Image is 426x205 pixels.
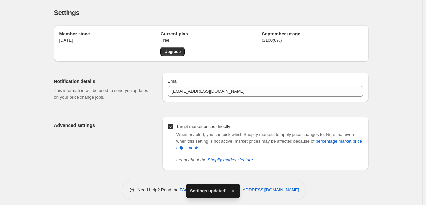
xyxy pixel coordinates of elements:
[59,31,161,37] h2: Member since
[180,187,188,192] a: FAQ
[176,157,253,162] i: Learn about the
[226,187,299,192] a: [EMAIL_ADDRESS][DOMAIN_NAME]
[59,37,161,44] p: [DATE]
[160,31,262,37] h2: Current plan
[190,188,227,194] span: Settings updated!
[54,122,152,129] h2: Advanced settings
[164,49,181,54] span: Upgrade
[138,187,180,192] span: Need help? Read the
[160,47,185,56] a: Upgrade
[54,87,152,101] p: This information will be used to send you updates on your price change jobs.
[176,132,325,137] span: When enabled, you can pick which Shopify markets to apply price changes to.
[168,79,179,84] span: Email
[262,31,363,37] h2: September usage
[176,132,362,150] span: Note that even when this setting is not active, market prices may be affected because of
[176,124,230,129] span: Target market prices directly
[54,9,80,16] span: Settings
[54,78,152,85] h2: Notification details
[262,37,363,44] p: 0 / 100 ( 0 %)
[160,37,262,44] p: Free
[208,157,253,162] a: Shopify markets feature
